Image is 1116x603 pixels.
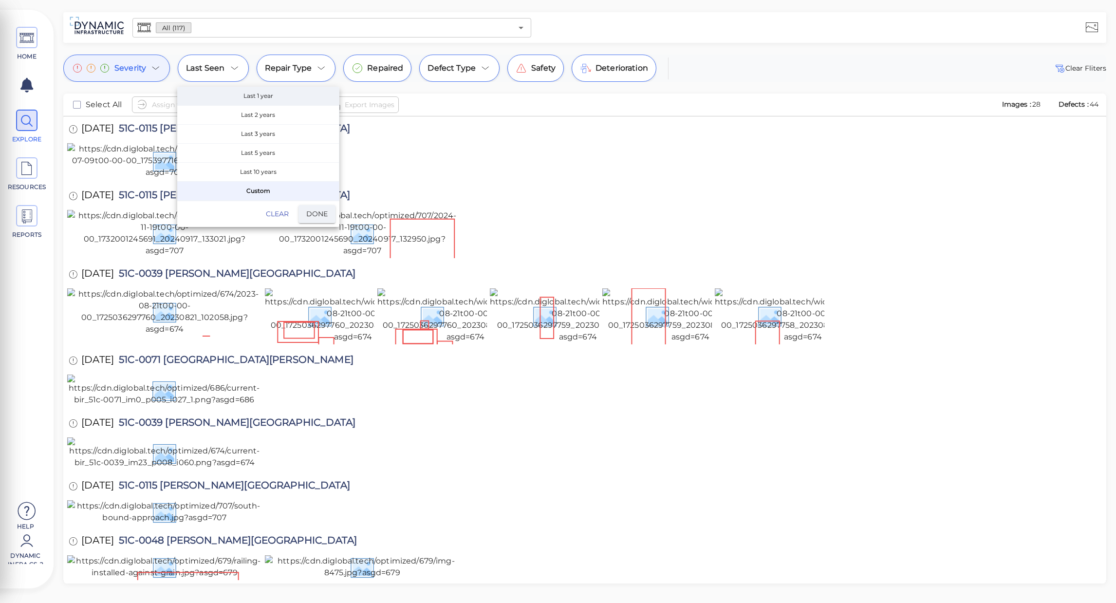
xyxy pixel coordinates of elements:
[177,163,339,181] span: Last 10 years
[177,182,339,201] button: Custom
[177,163,339,182] button: Last 10 years
[177,125,339,144] button: Last 3 years
[177,87,339,105] span: Last 1 year
[177,87,339,106] button: Last 1 year
[261,205,293,223] button: Clear
[306,208,328,220] span: Done
[177,144,339,163] button: Last 5 years
[177,125,339,143] span: Last 3 years
[298,205,335,223] button: Done
[177,106,339,124] span: Last 2 years
[265,208,289,220] span: Clear
[177,182,339,200] span: Custom
[177,106,339,125] button: Last 2 years
[177,144,339,162] span: Last 5 years
[1075,559,1109,596] iframe: Chat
